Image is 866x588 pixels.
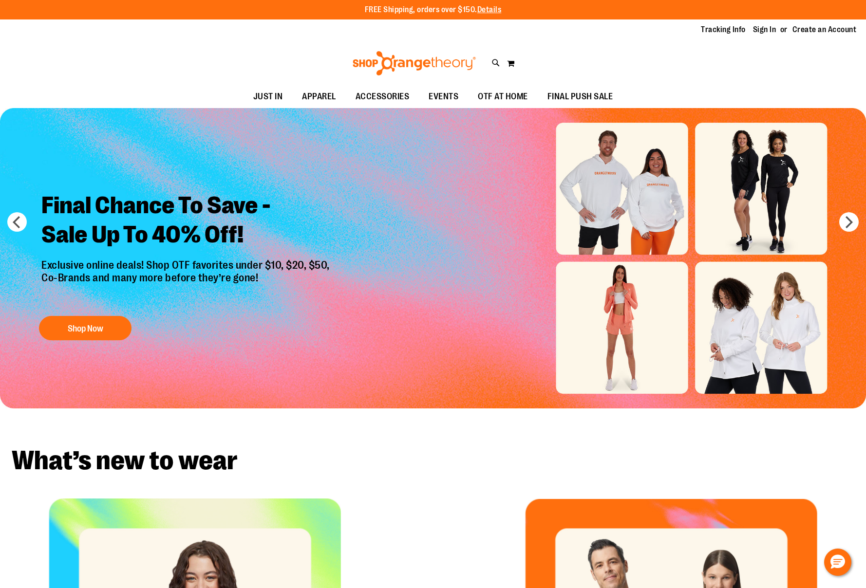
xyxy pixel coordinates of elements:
span: ACCESSORIES [356,86,410,108]
p: Exclusive online deals! Shop OTF favorites under $10, $20, $50, Co-Brands and many more before th... [34,259,339,307]
a: Details [477,5,502,14]
a: Final Chance To Save -Sale Up To 40% Off! Exclusive online deals! Shop OTF favorites under $10, $... [34,184,339,346]
button: prev [7,212,27,232]
a: Sign In [753,24,776,35]
button: Shop Now [39,316,132,340]
a: Tracking Info [701,24,746,35]
span: JUST IN [253,86,283,108]
a: JUST IN [244,86,293,108]
a: Create an Account [792,24,857,35]
button: next [839,212,859,232]
a: OTF AT HOME [468,86,538,108]
h2: What’s new to wear [12,447,854,474]
span: EVENTS [429,86,458,108]
span: APPAREL [302,86,336,108]
a: EVENTS [419,86,468,108]
a: FINAL PUSH SALE [538,86,623,108]
a: APPAREL [292,86,346,108]
img: Shop Orangetheory [351,51,477,75]
span: OTF AT HOME [478,86,528,108]
button: Hello, have a question? Let’s chat. [824,549,851,576]
p: FREE Shipping, orders over $150. [365,4,502,16]
h2: Final Chance To Save - Sale Up To 40% Off! [34,184,339,259]
a: ACCESSORIES [346,86,419,108]
span: FINAL PUSH SALE [547,86,613,108]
